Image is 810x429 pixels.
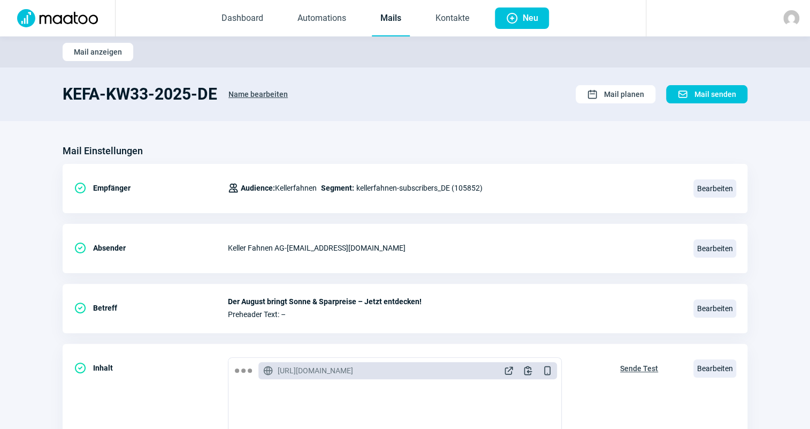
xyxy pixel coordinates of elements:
h1: KEFA-KW33-2025-DE [63,85,217,104]
div: kellerfahnen-subscribers_DE (105852) [228,177,483,199]
span: Der August bringt Sonne & Sparpreise – Jetzt entdecken! [228,297,681,306]
div: Inhalt [74,357,228,379]
span: Name bearbeiten [228,86,288,103]
span: [URL][DOMAIN_NAME] [278,365,353,376]
button: Name bearbeiten [217,85,299,104]
button: Mail planen [576,85,655,103]
span: Bearbeiten [693,359,736,378]
span: Mail senden [694,86,736,103]
span: Mail anzeigen [74,43,122,61]
div: Betreff [74,297,228,319]
div: Keller Fahnen AG - [EMAIL_ADDRESS][DOMAIN_NAME] [228,237,681,259]
a: Kontakte [427,1,478,36]
button: Neu [495,7,549,29]
button: Mail senden [666,85,747,103]
span: Neu [523,7,538,29]
span: Bearbeiten [693,239,736,258]
a: Mails [372,1,410,36]
div: Absender [74,237,228,259]
button: Sende Test [609,357,669,378]
button: Mail anzeigen [63,43,133,61]
img: Logo [11,9,104,27]
span: Kellerfahnen [241,182,317,194]
span: Bearbeiten [693,179,736,198]
span: Segment: [321,182,354,194]
span: Sende Test [620,360,658,377]
span: Audience: [241,184,275,192]
a: Dashboard [213,1,272,36]
span: Bearbeiten [693,299,736,318]
span: Mail planen [604,86,644,103]
div: Empfänger [74,177,228,199]
h3: Mail Einstellungen [63,142,143,160]
a: Automations [289,1,355,36]
span: Preheader Text: – [228,310,681,319]
img: avatar [783,10,799,26]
